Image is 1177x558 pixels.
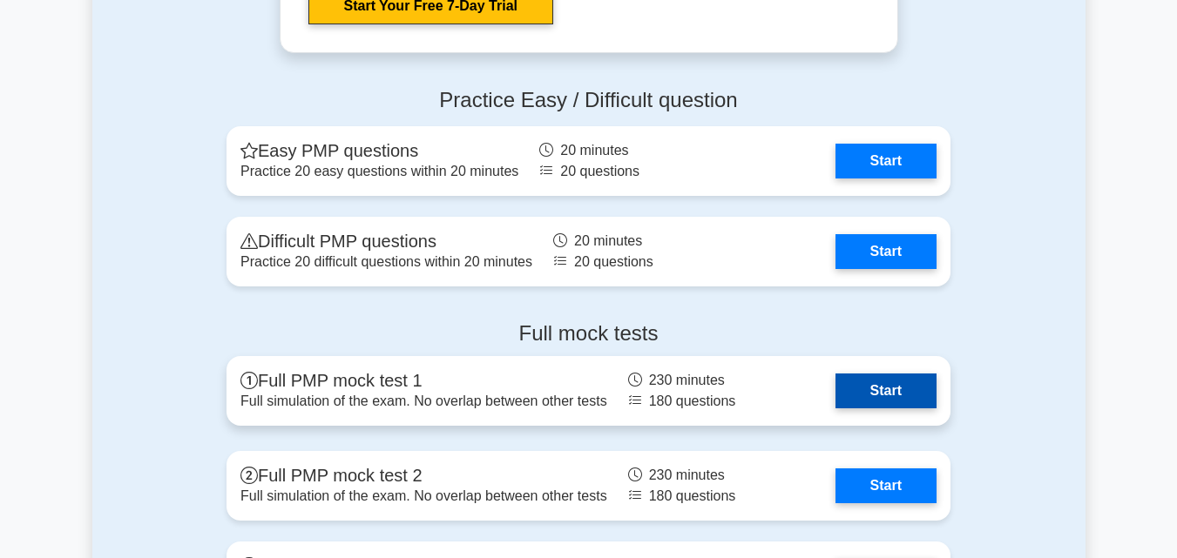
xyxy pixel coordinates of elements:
[835,144,937,178] a: Start
[835,234,937,269] a: Start
[227,88,950,113] h4: Practice Easy / Difficult question
[227,321,950,346] h4: Full mock tests
[835,468,937,503] a: Start
[835,373,937,408] a: Start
